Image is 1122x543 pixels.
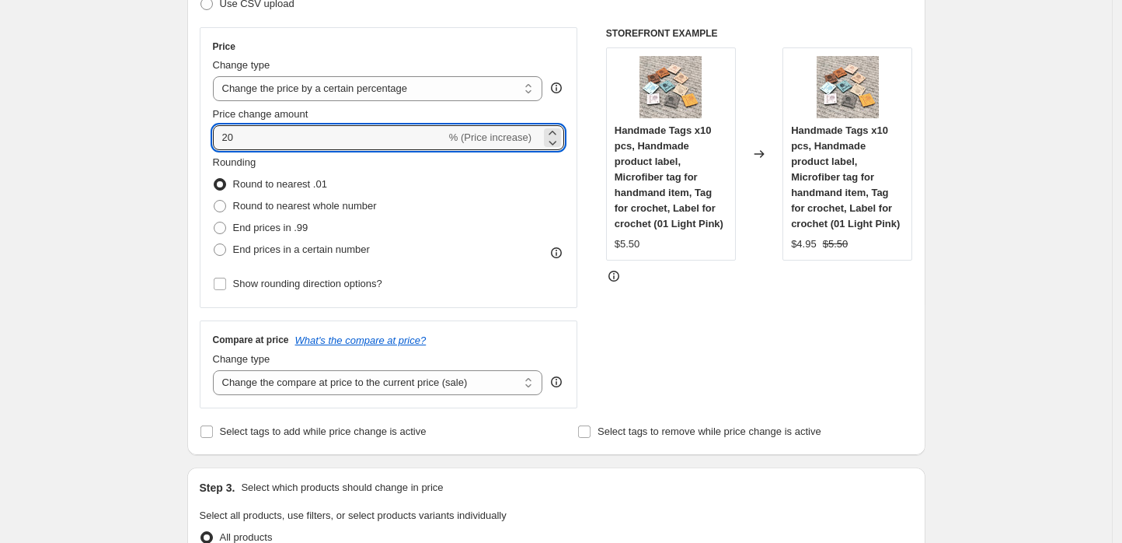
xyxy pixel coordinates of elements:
[233,178,327,190] span: Round to nearest .01
[598,426,821,437] span: Select tags to remove while price change is active
[817,56,879,118] img: 1_0042e2e2-8e57-4504-824f-d4daa8687bb4_80x.jpg
[200,480,235,496] h2: Step 3.
[213,59,270,71] span: Change type
[233,278,382,289] span: Show rounding direction options?
[449,131,531,143] span: % (Price increase)
[233,200,377,212] span: Round to nearest whole number
[549,80,564,96] div: help
[791,236,817,252] div: $4.95
[791,124,900,229] span: Handmade Tags x10 pcs, Handmade product label, Microfiber tag for handmand item, Tag for crochet,...
[241,480,443,496] p: Select which products should change in price
[295,335,427,346] button: What's the compare at price?
[220,531,273,543] span: All products
[213,156,256,168] span: Rounding
[213,125,446,150] input: -15
[549,374,564,390] div: help
[220,426,427,437] span: Select tags to add while price change is active
[233,243,370,255] span: End prices in a certain number
[213,40,235,53] h3: Price
[213,108,308,120] span: Price change amount
[213,353,270,365] span: Change type
[615,124,723,229] span: Handmade Tags x10 pcs, Handmade product label, Microfiber tag for handmand item, Tag for crochet,...
[615,236,640,252] div: $5.50
[233,222,308,233] span: End prices in .99
[606,27,913,40] h6: STOREFRONT EXAMPLE
[639,56,702,118] img: 1_0042e2e2-8e57-4504-824f-d4daa8687bb4_80x.jpg
[213,334,289,346] h3: Compare at price
[823,236,848,252] strike: $5.50
[200,510,507,521] span: Select all products, use filters, or select products variants individually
